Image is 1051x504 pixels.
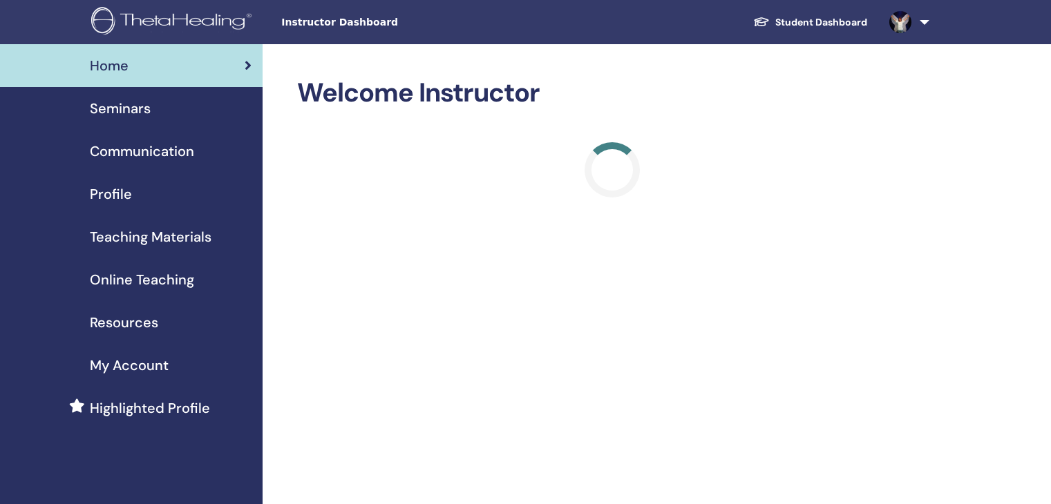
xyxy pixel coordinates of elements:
span: Seminars [90,98,151,119]
h2: Welcome Instructor [297,77,927,109]
img: default.jpg [889,11,911,33]
span: Highlighted Profile [90,398,210,418]
span: Communication [90,141,194,162]
span: My Account [90,355,169,376]
span: Instructor Dashboard [281,15,489,30]
span: Teaching Materials [90,226,211,247]
img: graduation-cap-white.svg [753,16,770,28]
span: Resources [90,312,158,333]
img: logo.png [91,7,256,38]
span: Profile [90,184,132,204]
span: Home [90,55,129,76]
span: Online Teaching [90,269,194,290]
a: Student Dashboard [742,10,878,35]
